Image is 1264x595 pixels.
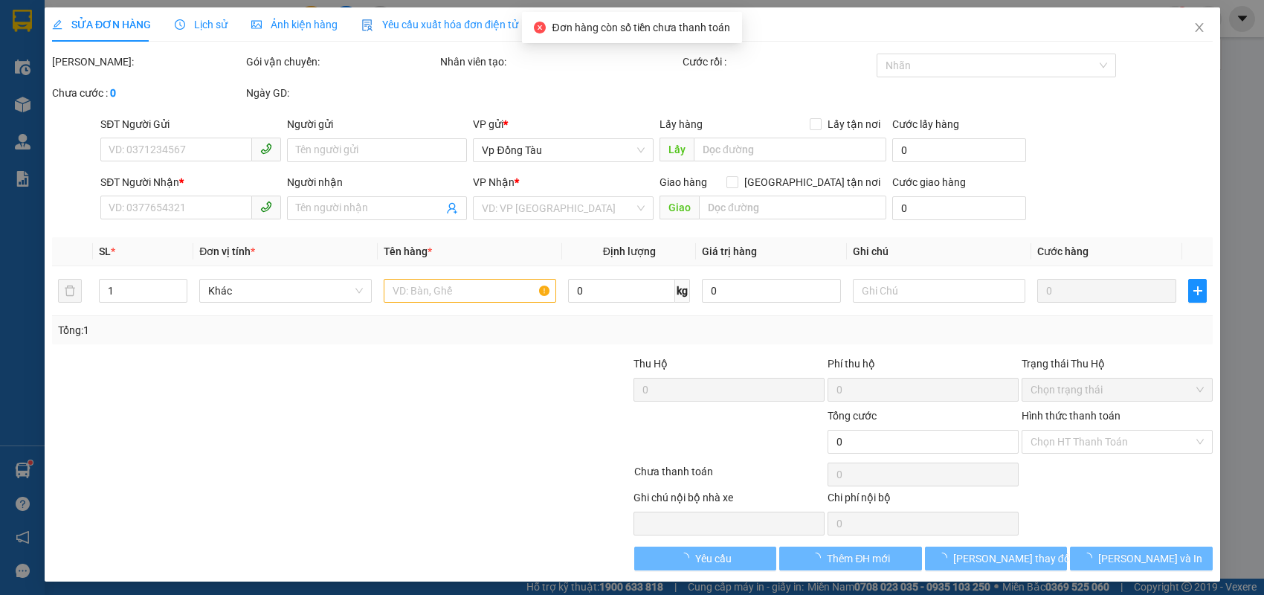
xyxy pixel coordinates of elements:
span: Tên hàng [384,245,432,257]
span: Giá trị hàng [702,245,757,257]
div: VP gửi [473,116,654,132]
div: Ghi chú nội bộ nhà xe [633,489,825,512]
button: [PERSON_NAME] và In [1070,547,1213,570]
span: close [1193,22,1205,33]
span: Giao hàng [660,176,707,188]
input: Cước giao hàng [892,196,1026,220]
span: clock-circle [175,19,185,30]
span: SỬA ĐƠN HÀNG [52,19,151,30]
span: [PERSON_NAME] và In [1098,550,1202,567]
span: loading [678,553,694,563]
div: Người gửi [286,116,467,132]
span: user-add [446,202,458,214]
span: Yêu cầu [694,550,731,567]
div: [PERSON_NAME]: [52,54,243,70]
span: SL [98,245,110,257]
span: Ảnh kiện hàng [251,19,338,30]
label: Cước giao hàng [892,176,966,188]
span: Lịch sử [175,19,228,30]
span: edit [52,19,62,30]
div: Chi phí nội bộ [828,489,1019,512]
input: Ghi Chú [853,279,1025,303]
button: Close [1178,7,1220,49]
span: Vp Đồng Tàu [482,139,645,161]
label: Cước lấy hàng [892,118,959,130]
b: 0 [110,87,116,99]
input: Cước lấy hàng [892,138,1026,162]
div: SĐT Người Gửi [100,116,281,132]
span: loading [936,553,952,563]
div: Trạng thái Thu Hộ [1022,356,1213,372]
span: Tổng cước [828,410,877,422]
input: VD: Bàn, Ghế [384,279,556,303]
img: logo [5,53,8,129]
div: Chưa thanh toán [632,463,826,489]
span: Định lượng [602,245,655,257]
div: Nhân viên tạo: [439,54,679,70]
strong: CÔNG TY TNHH DỊCH VỤ DU LỊCH THỜI ĐẠI [13,12,134,60]
span: Cước hàng [1037,245,1089,257]
span: kg [675,279,690,303]
button: delete [58,279,82,303]
span: Lấy hàng [660,118,703,130]
span: Thu Hộ [633,358,668,370]
span: [GEOGRAPHIC_DATA] tận nơi [738,174,886,190]
span: [PERSON_NAME] thay đổi [952,550,1071,567]
span: Đơn hàng còn số tiền chưa thanh toán [552,22,729,33]
button: [PERSON_NAME] thay đổi [924,547,1067,570]
span: phone [259,201,271,213]
span: picture [251,19,262,30]
span: close-circle [534,22,546,33]
input: 0 [1037,279,1176,303]
div: SĐT Người Nhận [100,174,281,190]
div: Gói vận chuyển: [245,54,436,70]
span: Thêm ĐH mới [827,550,890,567]
img: icon [361,19,373,31]
span: Khác [208,280,363,302]
span: Giao [660,196,699,219]
span: plus [1189,285,1206,297]
span: Yêu cầu xuất hóa đơn điện tử [361,19,518,30]
th: Ghi chú [847,237,1031,266]
span: Lấy [660,138,694,161]
button: Yêu cầu [633,547,776,570]
span: loading [1082,553,1098,563]
span: DT1409250376 [140,100,228,115]
div: Phí thu hộ [828,356,1019,378]
button: Thêm ĐH mới [779,547,922,570]
div: Cước rồi : [682,54,873,70]
div: Người nhận [286,174,467,190]
div: Ngày GD: [245,85,436,101]
span: phone [259,143,271,155]
button: plus [1188,279,1207,303]
span: VP Nhận [473,176,515,188]
span: Chọn trạng thái [1031,379,1204,401]
div: Chưa cước : [52,85,243,101]
label: Hình thức thanh toán [1022,410,1120,422]
span: Lấy tận nơi [822,116,886,132]
input: Dọc đường [694,138,886,161]
div: Tổng: 1 [58,322,488,338]
span: Đơn vị tính [199,245,255,257]
input: Dọc đường [699,196,886,219]
span: loading [810,553,827,563]
span: Chuyển phát nhanh: [GEOGRAPHIC_DATA] - [GEOGRAPHIC_DATA] [10,64,138,117]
